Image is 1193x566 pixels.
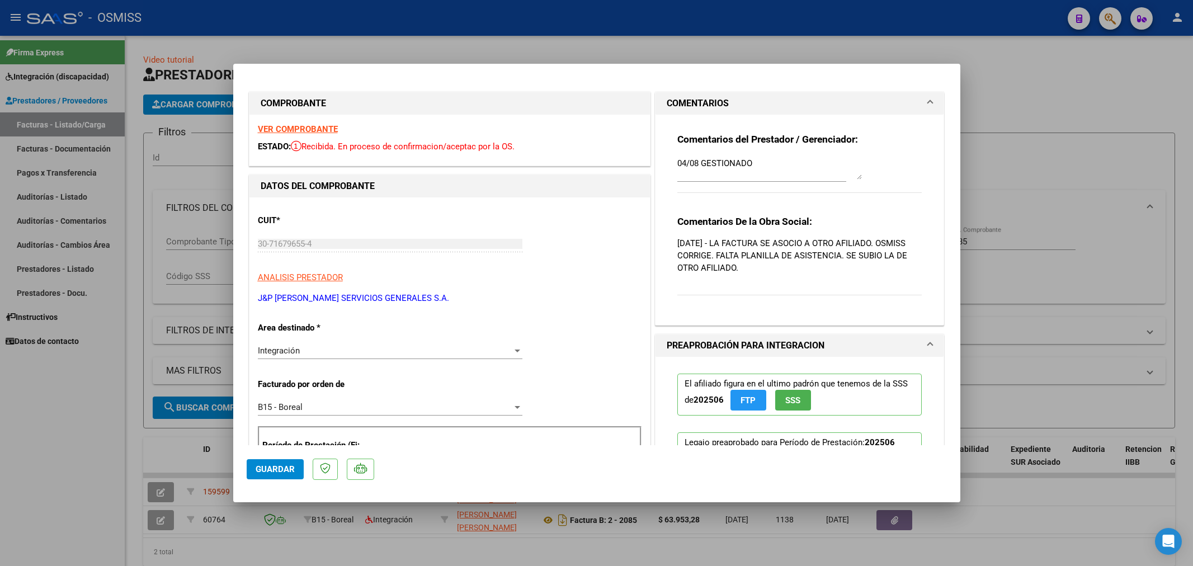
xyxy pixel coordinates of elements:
strong: 202506 [865,437,895,447]
span: B15 - Boreal [258,402,303,412]
span: SSS [785,395,800,405]
mat-expansion-panel-header: PREAPROBACIÓN PARA INTEGRACION [656,334,944,357]
p: J&P [PERSON_NAME] SERVICIOS GENERALES S.A. [258,292,642,305]
h1: COMENTARIOS [667,97,729,110]
span: FTP [741,395,756,405]
strong: Comentarios del Prestador / Gerenciador: [677,134,858,145]
h1: PREAPROBACIÓN PARA INTEGRACION [667,339,824,352]
span: ESTADO: [258,141,291,152]
strong: Comentarios De la Obra Social: [677,216,812,227]
a: VER COMPROBANTE [258,124,338,134]
span: Guardar [256,464,295,474]
p: [DATE] - LA FACTURA SE ASOCIO A OTRO AFILIADO. OSMISS CORRIGE. FALTA PLANILLA DE ASISTENCIA. SE S... [677,237,922,274]
p: CUIT [258,214,373,227]
button: SSS [775,390,811,411]
div: COMENTARIOS [656,115,944,325]
strong: COMPROBANTE [261,98,326,109]
p: Area destinado * [258,322,373,334]
p: Facturado por orden de [258,378,373,391]
div: Open Intercom Messenger [1155,528,1182,555]
span: ANALISIS PRESTADOR [258,272,343,282]
mat-expansion-panel-header: COMENTARIOS [656,92,944,115]
strong: DATOS DEL COMPROBANTE [261,181,375,191]
button: Guardar [247,459,304,479]
span: Recibida. En proceso de confirmacion/aceptac por la OS. [291,141,515,152]
p: El afiliado figura en el ultimo padrón que tenemos de la SSS de [677,374,922,416]
p: Período de Prestación (Ej: 202305 para Mayo 2023 [262,439,375,464]
span: Integración [258,346,300,356]
button: FTP [730,390,766,411]
strong: 202506 [694,395,724,405]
